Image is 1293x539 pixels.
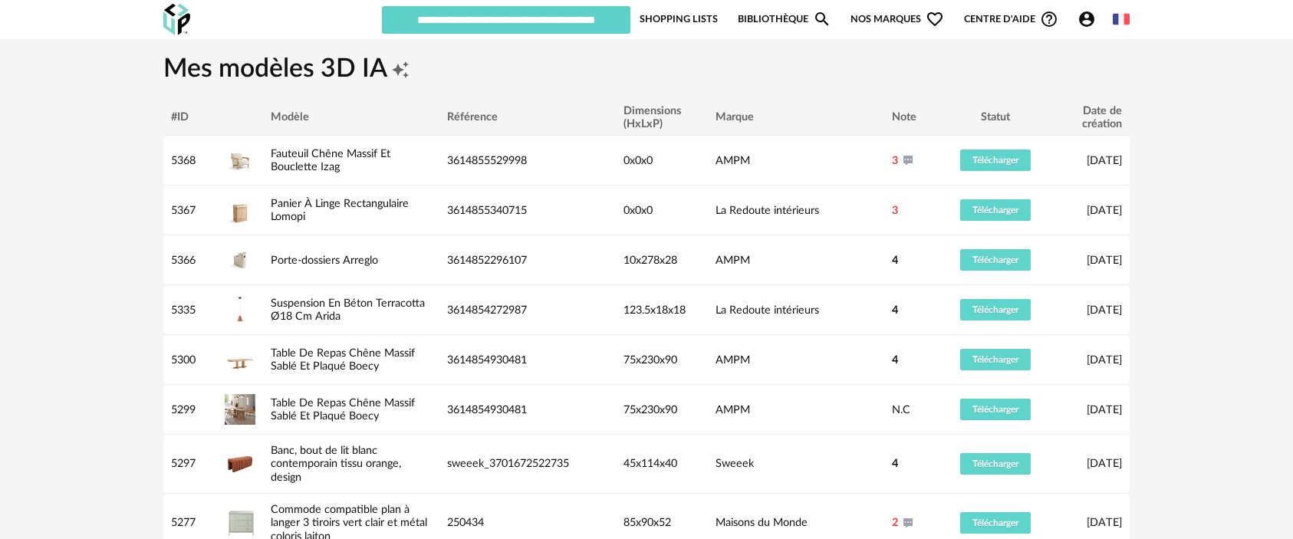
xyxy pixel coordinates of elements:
[938,110,1053,123] div: Statut
[163,304,217,317] div: 5335
[616,457,708,470] div: 45x114x40
[163,403,217,416] div: 5299
[225,449,255,479] img: Banc, bout de lit blanc contemporain tissu orange, design
[271,347,415,372] a: Table De Repas Chêne Massif Sablé Et Plaqué Boecy
[960,299,1031,320] button: Télécharger
[708,154,884,167] div: AMPM
[708,254,884,267] div: AMPM
[884,110,938,123] div: Note
[850,5,944,34] span: Nos marques
[892,254,898,267] span: 4
[163,353,217,366] div: 5300
[1077,10,1103,28] span: Account Circle icon
[960,349,1031,370] button: Télécharger
[447,304,527,316] span: 3614854272987
[1040,10,1058,28] span: Help Circle Outline icon
[163,204,217,217] div: 5367
[616,403,708,416] div: 75x230x90
[163,457,217,470] div: 5297
[616,104,708,131] div: Dimensions (HxLxP)
[708,204,884,217] div: La Redoute intérieurs
[738,5,831,34] a: BibliothèqueMagnify icon
[271,198,409,222] a: Panier À Linge Rectangulaire Lomopi
[225,394,255,425] img: Table De Repas Chêne Massif Sablé Et Plaqué Boecy
[972,156,1018,165] span: Télécharger
[225,145,255,176] img: Fauteuil Chêne Massif Et Bouclette Izag
[892,204,898,217] span: 3
[391,53,410,87] span: Creation icon
[640,5,718,34] a: Shopping Lists
[616,204,708,217] div: 0x0x0
[708,403,884,416] div: AMPM
[225,245,255,275] img: Porte-dossiers Arreglo
[616,353,708,366] div: 75x230x90
[1113,11,1130,28] img: fr
[225,294,255,325] img: Suspension En Béton Terracotta Ø18 Cm Arida
[960,399,1031,420] button: Télécharger
[271,297,425,322] a: Suspension En Béton Terracotta Ø18 Cm Arida
[972,459,1018,468] span: Télécharger
[271,397,415,422] a: Table De Repas Chêne Massif Sablé Et Plaqué Boecy
[960,453,1031,475] button: Télécharger
[163,516,217,529] div: 5277
[892,353,898,366] span: 4
[163,254,217,267] div: 5366
[972,205,1018,215] span: Télécharger
[1053,516,1130,529] div: [DATE]
[813,10,831,28] span: Magnify icon
[964,10,1058,28] span: Centre d'aideHelp Circle Outline icon
[892,304,898,317] span: 4
[960,249,1031,271] button: Télécharger
[1053,304,1130,317] div: [DATE]
[163,4,190,35] img: OXP
[972,305,1018,314] span: Télécharger
[1053,254,1130,267] div: [DATE]
[163,53,1130,87] h1: Mes modèles 3D IA
[972,518,1018,527] span: Télécharger
[263,110,439,123] div: Modèle
[447,155,527,166] span: 3614855529998
[892,154,898,167] span: 3
[708,457,884,470] div: Sweeek
[960,512,1031,534] button: Télécharger
[892,516,898,529] span: 2
[708,304,884,317] div: La Redoute intérieurs
[163,154,217,167] div: 5368
[616,254,708,267] div: 10x278x28
[447,458,569,469] span: sweeek_3701672522735
[1053,403,1130,416] div: [DATE]
[439,110,616,123] div: Référence
[616,304,708,317] div: 123.5x18x18
[960,199,1031,221] button: Télécharger
[708,110,884,123] div: Marque
[972,255,1018,265] span: Télécharger
[271,255,378,266] a: Porte-dossiers Arreglo
[271,148,390,173] a: Fauteuil Chêne Massif Et Bouclette Izag
[1053,457,1130,470] div: [DATE]
[1077,10,1096,28] span: Account Circle icon
[271,445,401,483] a: Banc, bout de lit blanc contemporain tissu orange, design
[447,354,527,366] span: 3614854930481
[225,344,255,375] img: Table De Repas Chêne Massif Sablé Et Plaqué Boecy
[708,516,884,529] div: Maisons du Monde
[447,517,484,528] span: 250434
[972,405,1018,414] span: Télécharger
[1053,204,1130,217] div: [DATE]
[892,404,910,416] span: N.C
[163,110,217,123] div: #ID
[447,205,527,216] span: 3614855340715
[225,508,255,538] img: Commode compatible plan à langer 3 tiroirs vert clair et métal coloris laiton
[1053,104,1130,131] div: Date de création
[616,516,708,529] div: 85x90x52
[225,195,255,225] img: Panier À Linge Rectangulaire Lomopi
[447,404,527,416] span: 3614854930481
[960,150,1031,171] button: Télécharger
[447,255,527,266] span: 3614852296107
[616,154,708,167] div: 0x0x0
[708,353,884,366] div: AMPM
[892,457,898,470] span: 4
[1053,154,1130,167] div: [DATE]
[1053,353,1130,366] div: [DATE]
[972,355,1018,364] span: Télécharger
[926,10,944,28] span: Heart Outline icon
